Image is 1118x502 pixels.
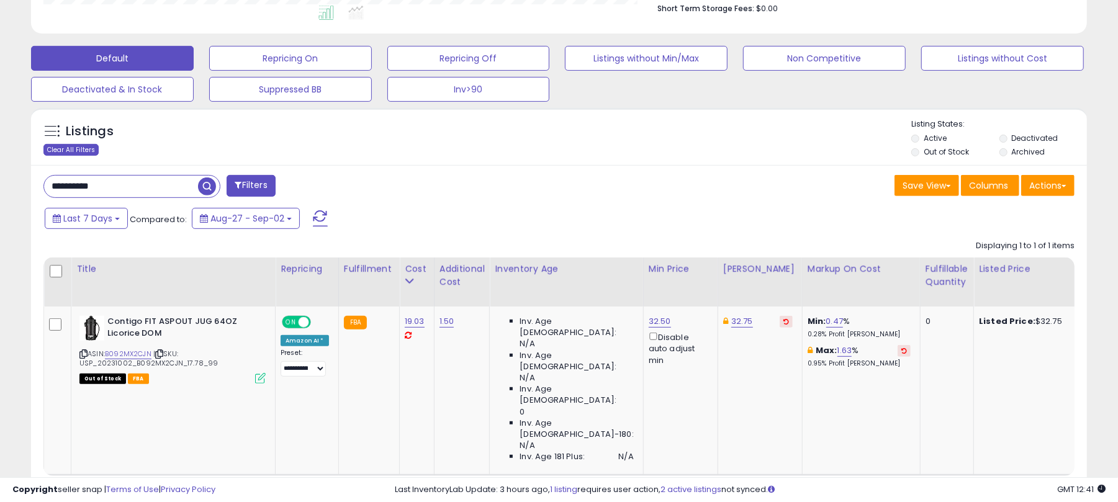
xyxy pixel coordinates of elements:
b: Min: [808,315,826,327]
span: 2025-09-10 12:41 GMT [1057,483,1106,495]
p: Listing States: [911,119,1087,130]
button: Actions [1021,175,1075,196]
span: $0.00 [756,2,778,14]
b: Short Term Storage Fees: [657,3,754,14]
div: Markup on Cost [808,262,915,276]
a: 1.63 [837,344,852,357]
button: Repricing Off [387,46,550,71]
b: Listed Price: [979,315,1035,327]
div: Displaying 1 to 1 of 1 items [976,240,1075,252]
div: Fulfillment [344,262,394,276]
button: Non Competitive [743,46,906,71]
p: 0.28% Profit [PERSON_NAME] [808,330,911,339]
a: 1.50 [440,315,454,328]
span: N/A [520,338,534,349]
div: Inventory Age [495,262,638,276]
span: Last 7 Days [63,212,112,225]
div: Repricing [281,262,333,276]
small: FBA [344,316,367,329]
button: Listings without Min/Max [565,46,728,71]
div: ASIN: [79,316,266,382]
span: Inv. Age [DEMOGRAPHIC_DATA]: [520,316,633,338]
button: Filters [227,175,275,197]
b: Contigo FIT ASPOUT JUG 64OZ Licorice DOM [107,316,258,342]
div: Fulfillable Quantity [926,262,968,289]
div: Last InventoryLab Update: 3 hours ago, requires user action, not synced. [395,484,1106,496]
div: Additional Cost [440,262,485,289]
a: 19.03 [405,315,425,328]
span: OFF [309,317,329,328]
div: Cost [405,262,429,276]
div: $32.75 [979,316,1082,327]
b: Max: [816,344,837,356]
a: B092MX2CJN [105,349,151,359]
div: Listed Price [979,262,1086,276]
button: Deactivated & In Stock [31,77,194,102]
span: N/A [618,451,633,462]
button: Columns [961,175,1019,196]
span: Inv. Age [DEMOGRAPHIC_DATA]: [520,383,633,406]
button: Inv>90 [387,77,550,102]
div: seller snap | | [12,484,215,496]
button: Last 7 Days [45,208,128,229]
span: All listings that are currently out of stock and unavailable for purchase on Amazon [79,374,126,384]
button: Save View [895,175,959,196]
button: Suppressed BB [209,77,372,102]
a: 32.75 [731,315,753,328]
span: N/A [520,440,534,451]
span: Inv. Age 181 Plus: [520,451,585,462]
a: 1 listing [550,483,577,495]
span: Inv. Age [DEMOGRAPHIC_DATA]-180: [520,418,633,440]
div: Preset: [281,349,329,377]
label: Active [924,133,947,143]
span: N/A [520,372,534,383]
div: [PERSON_NAME] [723,262,797,276]
span: | SKU: USP_20231002_B092MX2CJN_17.78_99 [79,349,218,367]
div: Amazon AI * [281,335,329,346]
div: 0 [926,316,964,327]
div: Disable auto adjust min [649,330,708,366]
div: Title [76,262,270,276]
span: ON [283,317,299,328]
label: Deactivated [1012,133,1058,143]
label: Out of Stock [924,146,969,157]
a: Terms of Use [106,483,159,495]
a: Privacy Policy [161,483,215,495]
a: 32.50 [649,315,671,328]
span: FBA [128,374,149,384]
button: Default [31,46,194,71]
span: Inv. Age [DEMOGRAPHIC_DATA]: [520,350,633,372]
span: Columns [969,179,1008,192]
div: % [808,345,911,368]
div: % [808,316,911,339]
th: The percentage added to the cost of goods (COGS) that forms the calculator for Min & Max prices. [802,258,920,307]
span: Compared to: [130,213,187,225]
button: Repricing On [209,46,372,71]
div: Clear All Filters [43,144,99,156]
span: Aug-27 - Sep-02 [210,212,284,225]
p: 0.95% Profit [PERSON_NAME] [808,359,911,368]
span: 0 [520,406,525,418]
label: Archived [1012,146,1045,157]
a: 2 active listings [660,483,721,495]
div: Min Price [649,262,713,276]
h5: Listings [66,123,114,140]
button: Aug-27 - Sep-02 [192,208,300,229]
a: 0.47 [826,315,844,328]
img: 31KSSQhvSzS._SL40_.jpg [79,316,104,341]
strong: Copyright [12,483,58,495]
button: Listings without Cost [921,46,1084,71]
